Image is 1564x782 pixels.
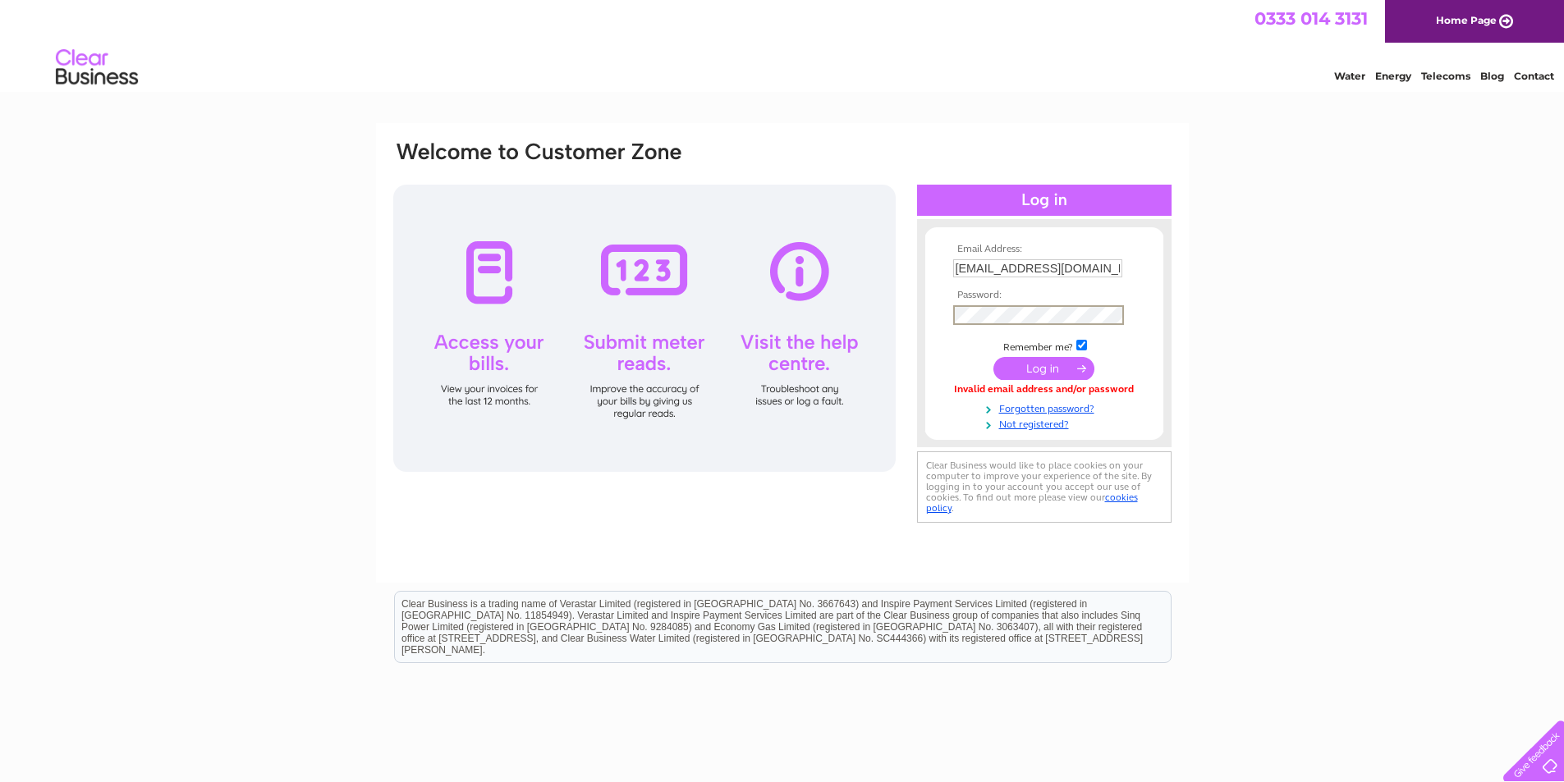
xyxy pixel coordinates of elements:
[949,337,1140,354] td: Remember me?
[1514,70,1554,82] a: Contact
[1375,70,1411,82] a: Energy
[55,43,139,93] img: logo.png
[1254,8,1368,29] a: 0333 014 3131
[949,290,1140,301] th: Password:
[953,384,1135,396] div: Invalid email address and/or password
[993,357,1094,380] input: Submit
[1334,70,1365,82] a: Water
[395,9,1171,80] div: Clear Business is a trading name of Verastar Limited (registered in [GEOGRAPHIC_DATA] No. 3667643...
[1480,70,1504,82] a: Blog
[917,451,1172,523] div: Clear Business would like to place cookies on your computer to improve your experience of the sit...
[949,244,1140,255] th: Email Address:
[953,400,1140,415] a: Forgotten password?
[926,492,1138,514] a: cookies policy
[953,415,1140,431] a: Not registered?
[1421,70,1470,82] a: Telecoms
